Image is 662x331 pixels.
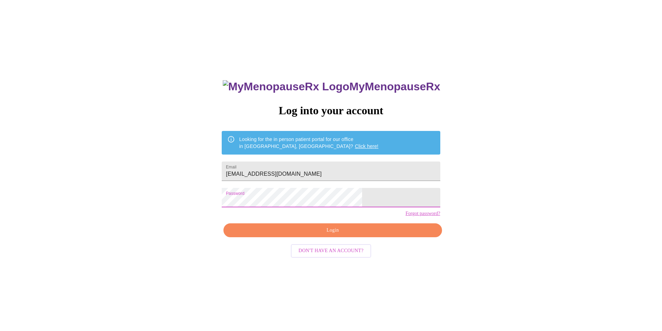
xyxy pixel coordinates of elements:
[223,80,349,93] img: MyMenopauseRx Logo
[223,223,442,238] button: Login
[299,247,363,255] span: Don't have an account?
[239,133,378,152] div: Looking for the in person patient portal for our office in [GEOGRAPHIC_DATA], [GEOGRAPHIC_DATA]?
[291,244,371,258] button: Don't have an account?
[406,211,440,216] a: Forgot password?
[223,80,440,93] h3: MyMenopauseRx
[222,104,440,117] h3: Log into your account
[231,226,434,235] span: Login
[289,247,373,253] a: Don't have an account?
[355,143,378,149] a: Click here!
